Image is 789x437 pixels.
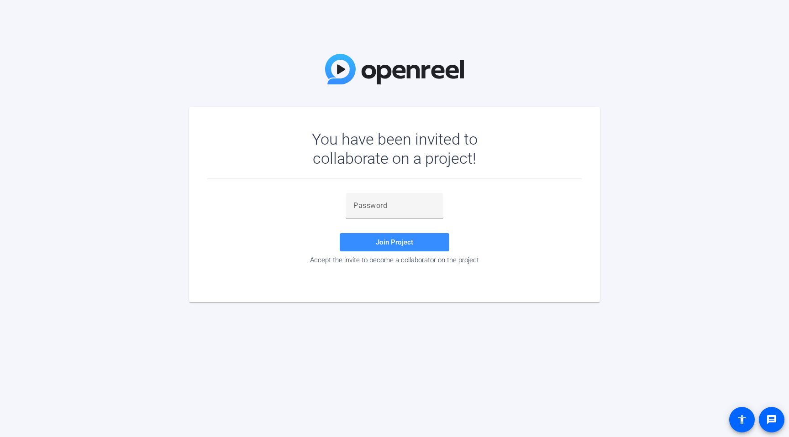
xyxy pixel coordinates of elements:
[285,130,504,168] div: You have been invited to collaborate on a project!
[736,414,747,425] mat-icon: accessibility
[376,238,413,246] span: Join Project
[353,200,436,211] input: Password
[766,414,777,425] mat-icon: message
[325,54,464,84] img: OpenReel Logo
[207,256,582,264] div: Accept the invite to become a collaborator on the project
[340,233,449,251] button: Join Project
